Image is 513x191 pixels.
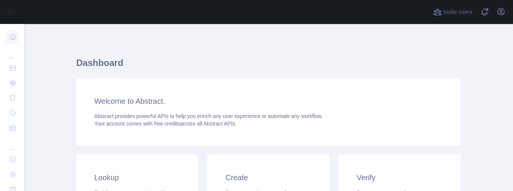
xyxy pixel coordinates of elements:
[225,172,311,183] h3: Create
[6,45,18,60] div: ...
[94,172,180,183] h3: Lookup
[94,121,236,127] span: Your account comes with across all Abstract APIs.
[6,136,18,151] div: ...
[154,121,180,127] span: free credits
[94,113,323,119] span: Abstract provides powerful APIs to help you enrich any user experience or automate any workflow.
[444,8,472,16] span: Invite users
[357,172,443,183] h3: Verify
[76,57,461,75] h1: Dashboard
[94,96,443,106] h3: Welcome to Abstract.
[432,6,474,18] button: Invite users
